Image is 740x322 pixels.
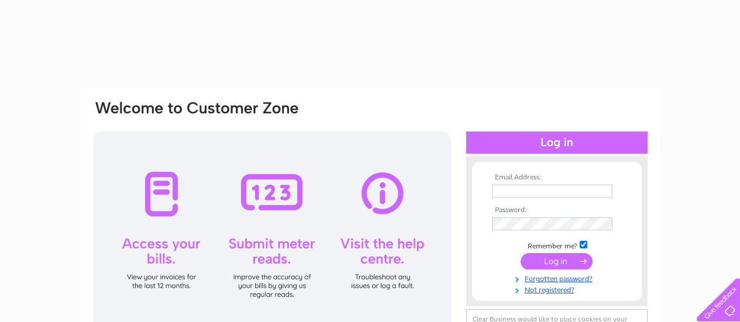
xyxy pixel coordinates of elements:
a: Forgotten password? [492,272,625,283]
th: Password: [489,206,625,214]
a: Not registered? [492,283,625,295]
td: Remember me? [489,239,625,251]
input: Submit [521,253,593,269]
th: Email Address: [489,174,625,182]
